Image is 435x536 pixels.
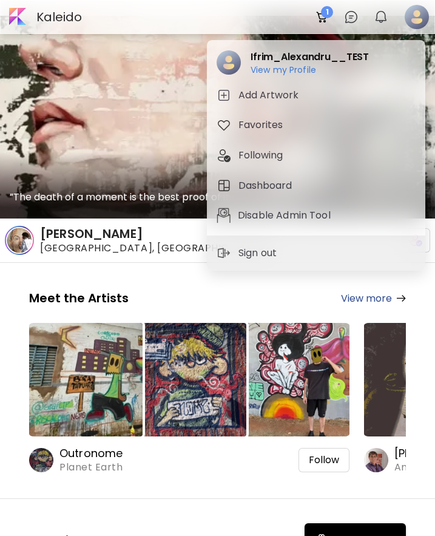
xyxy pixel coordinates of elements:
h2: Ifrim_Alexandru__TEST [251,50,369,64]
img: tab [217,178,231,193]
button: tabFollowing [212,143,420,168]
button: admintoolDisable Admin Tool [212,203,420,228]
h5: Following [238,148,286,163]
img: admintool [217,208,231,223]
h5: Dashboard [238,178,295,193]
button: sign-outSign out [212,241,285,265]
button: tabAdd Artwork [212,83,420,107]
h5: Add Artwork [238,88,302,103]
h6: View my Profile [251,64,369,75]
p: Sign out [238,246,280,260]
img: tab [217,118,231,132]
p: Disable Admin Tool [238,208,334,223]
button: tabFavorites [212,113,420,137]
img: sign-out [217,246,231,260]
button: tabDashboard [212,174,420,198]
img: tab [217,88,231,103]
img: tab [217,148,231,163]
h5: Favorites [238,118,286,132]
